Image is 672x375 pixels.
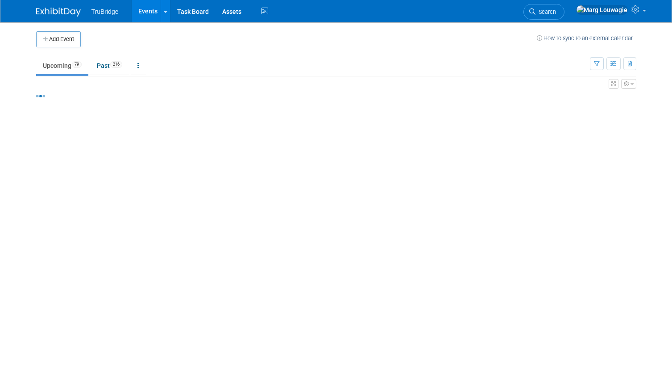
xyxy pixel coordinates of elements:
span: Search [535,8,556,15]
a: How to sync to an external calendar... [537,35,636,42]
button: Add Event [36,31,81,47]
span: 216 [110,61,122,68]
a: Upcoming79 [36,57,88,74]
a: Search [523,4,564,20]
span: 79 [72,61,82,68]
img: ExhibitDay [36,8,81,17]
a: Past216 [90,57,129,74]
img: loading... [36,95,45,97]
span: TruBridge [91,8,119,15]
img: Marg Louwagie [576,5,628,15]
